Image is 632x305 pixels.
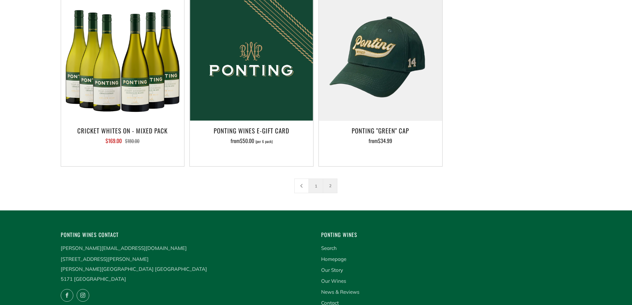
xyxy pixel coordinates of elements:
span: 2 [323,179,337,193]
a: Our Story [321,267,343,273]
p: [STREET_ADDRESS][PERSON_NAME] [PERSON_NAME][GEOGRAPHIC_DATA] [GEOGRAPHIC_DATA] 5171 [GEOGRAPHIC_D... [61,254,311,284]
a: Our Wines [321,278,346,284]
span: $180.00 [125,137,139,144]
a: 1 [309,179,323,193]
span: $169.00 [105,137,122,145]
a: CRICKET WHITES ON - MIXED PACK $169.00 $180.00 [61,125,184,158]
a: News & Reviews [321,289,359,295]
h3: CRICKET WHITES ON - MIXED PACK [64,125,181,136]
h4: Ponting Wines [321,230,572,239]
a: Ponting Wines e-Gift Card from$50.00 (per 6 pack) [190,125,313,158]
a: Ponting "Green" Cap from$34.99 [319,125,442,158]
h3: Ponting "Green" Cap [322,125,439,136]
a: Homepage [321,256,346,262]
span: (per 6 pack) [255,140,273,143]
h4: Ponting Wines Contact [61,230,311,239]
a: [PERSON_NAME][EMAIL_ADDRESS][DOMAIN_NAME] [61,245,187,251]
h3: Ponting Wines e-Gift Card [193,125,310,136]
a: Search [321,245,337,251]
span: $34.99 [378,137,392,145]
span: from [231,137,273,145]
span: from [369,137,392,145]
span: $50.00 [240,137,254,145]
